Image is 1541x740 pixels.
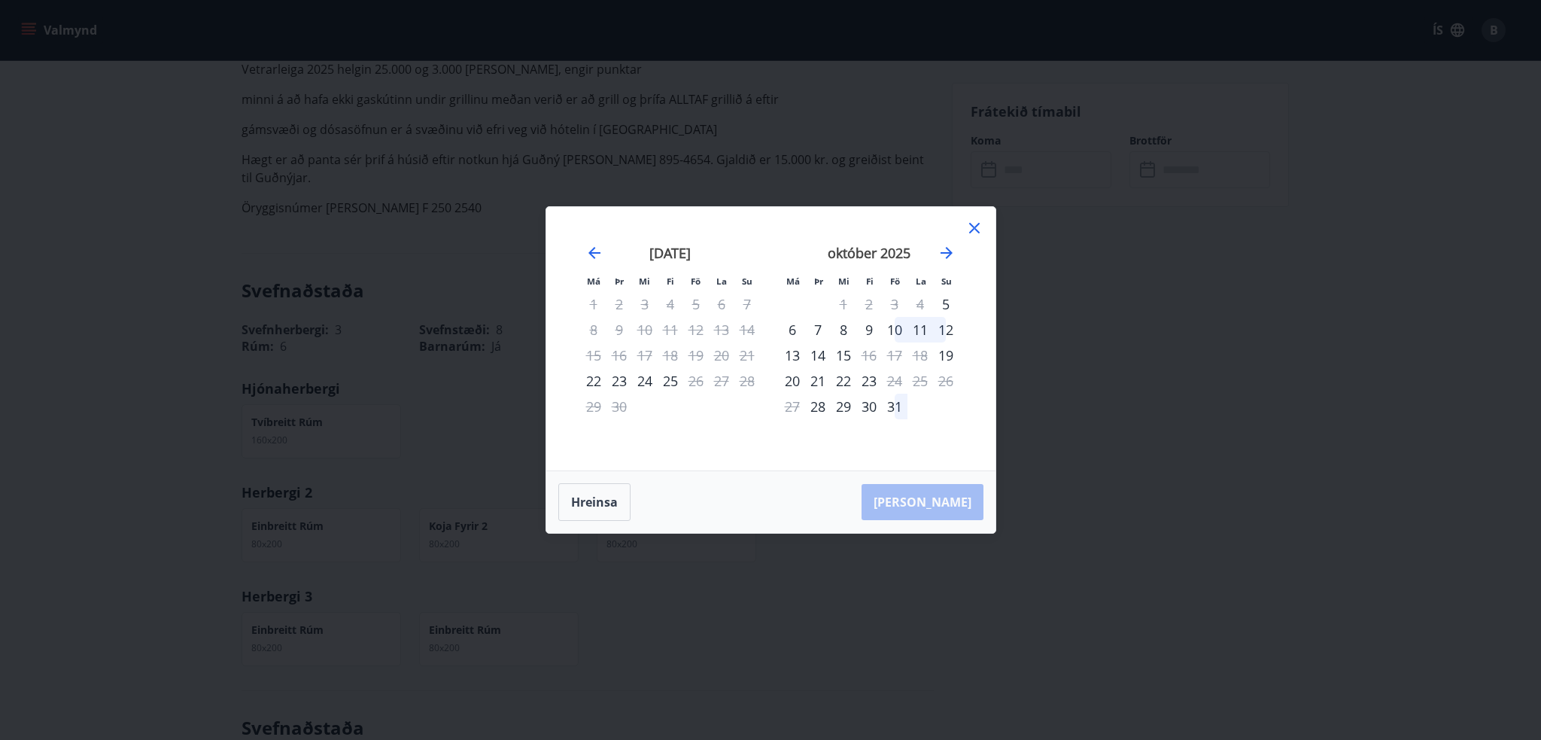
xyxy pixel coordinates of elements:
[856,368,882,394] div: 23
[933,343,959,368] div: Aðeins innritun í boði
[734,317,760,343] td: Not available. sunnudagur, 14. september 2025
[716,276,727,287] small: La
[938,244,956,262] div: Move forward to switch to the next month.
[856,343,882,368] div: Aðeins útritun í boði
[933,291,959,317] td: Choose sunnudagur, 5. október 2025 as your check-in date. It’s available.
[658,291,683,317] td: Not available. fimmtudagur, 4. september 2025
[916,276,926,287] small: La
[691,276,701,287] small: Fö
[581,368,606,394] div: Aðeins innritun í boði
[742,276,752,287] small: Su
[683,343,709,368] td: Not available. föstudagur, 19. september 2025
[882,317,907,343] td: Choose föstudagur, 10. október 2025 as your check-in date. It’s available.
[658,368,683,394] td: Choose fimmtudagur, 25. september 2025 as your check-in date. It’s available.
[581,291,606,317] td: Not available. mánudagur, 1. september 2025
[805,317,831,343] div: 7
[838,276,850,287] small: Mi
[882,368,907,394] td: Not available. föstudagur, 24. október 2025
[615,276,624,287] small: Þr
[606,394,632,419] td: Not available. þriðjudagur, 30. september 2025
[805,317,831,343] td: Choose þriðjudagur, 7. október 2025 as your check-in date. It’s available.
[805,394,831,419] td: Choose þriðjudagur, 28. október 2025 as your check-in date. It’s available.
[866,276,874,287] small: Fi
[632,368,658,394] div: 24
[856,394,882,419] td: Choose fimmtudagur, 30. október 2025 as your check-in date. It’s available.
[856,343,882,368] td: Not available. fimmtudagur, 16. október 2025
[780,394,805,419] td: Not available. mánudagur, 27. október 2025
[890,276,900,287] small: Fö
[667,276,674,287] small: Fi
[632,291,658,317] td: Not available. miðvikudagur, 3. september 2025
[882,394,907,419] td: Choose föstudagur, 31. október 2025 as your check-in date. It’s available.
[683,291,709,317] td: Not available. föstudagur, 5. september 2025
[581,343,606,368] td: Not available. mánudagur, 15. september 2025
[606,368,632,394] div: 23
[933,368,959,394] td: Not available. sunnudagur, 26. október 2025
[581,317,606,343] td: Not available. mánudagur, 8. september 2025
[606,343,632,368] td: Not available. þriðjudagur, 16. september 2025
[606,317,632,343] td: Not available. þriðjudagur, 9. september 2025
[805,368,831,394] div: 21
[882,343,907,368] td: Not available. föstudagur, 17. október 2025
[907,291,933,317] td: Not available. laugardagur, 4. október 2025
[933,291,959,317] div: Aðeins innritun í boði
[639,276,650,287] small: Mi
[709,368,734,394] td: Not available. laugardagur, 27. september 2025
[558,483,631,521] button: Hreinsa
[882,317,907,343] div: 10
[882,394,907,419] div: 31
[606,291,632,317] td: Not available. þriðjudagur, 2. september 2025
[907,317,933,343] td: Choose laugardagur, 11. október 2025 as your check-in date. It’s available.
[831,368,856,394] td: Choose miðvikudagur, 22. október 2025 as your check-in date. It’s available.
[933,317,959,343] div: 12
[780,368,805,394] div: 20
[606,368,632,394] td: Choose þriðjudagur, 23. september 2025 as your check-in date. It’s available.
[581,394,606,419] td: Not available. mánudagur, 29. september 2025
[709,291,734,317] td: Not available. laugardagur, 6. september 2025
[805,343,831,368] div: 14
[786,276,800,287] small: Má
[632,343,658,368] td: Not available. miðvikudagur, 17. september 2025
[649,244,691,262] strong: [DATE]
[805,368,831,394] td: Choose þriðjudagur, 21. október 2025 as your check-in date. It’s available.
[831,317,856,343] td: Choose miðvikudagur, 8. október 2025 as your check-in date. It’s available.
[941,276,952,287] small: Su
[856,368,882,394] td: Choose fimmtudagur, 23. október 2025 as your check-in date. It’s available.
[856,317,882,343] td: Choose fimmtudagur, 9. október 2025 as your check-in date. It’s available.
[709,317,734,343] td: Not available. laugardagur, 13. september 2025
[933,317,959,343] td: Choose sunnudagur, 12. október 2025 as your check-in date. It’s available.
[831,317,856,343] div: 8
[709,343,734,368] td: Not available. laugardagur, 20. september 2025
[882,368,907,394] div: Aðeins útritun í boði
[856,394,882,419] div: 30
[805,343,831,368] td: Choose þriðjudagur, 14. október 2025 as your check-in date. It’s available.
[683,317,709,343] td: Not available. föstudagur, 12. september 2025
[933,343,959,368] td: Choose sunnudagur, 19. október 2025 as your check-in date. It’s available.
[658,368,683,394] div: 25
[882,291,907,317] td: Not available. föstudagur, 3. október 2025
[683,368,709,394] td: Not available. föstudagur, 26. september 2025
[585,244,603,262] div: Move backward to switch to the previous month.
[805,394,831,419] div: Aðeins innritun í boði
[658,343,683,368] td: Not available. fimmtudagur, 18. september 2025
[780,343,805,368] td: Choose mánudagur, 13. október 2025 as your check-in date. It’s available.
[814,276,823,287] small: Þr
[831,394,856,419] td: Choose miðvikudagur, 29. október 2025 as your check-in date. It’s available.
[734,291,760,317] td: Not available. sunnudagur, 7. september 2025
[831,394,856,419] div: 29
[831,343,856,368] div: 15
[831,343,856,368] td: Choose miðvikudagur, 15. október 2025 as your check-in date. It’s available.
[907,368,933,394] td: Not available. laugardagur, 25. október 2025
[780,317,805,343] div: 6
[581,368,606,394] td: Choose mánudagur, 22. september 2025 as your check-in date. It’s available.
[587,276,600,287] small: Má
[734,368,760,394] td: Not available. sunnudagur, 28. september 2025
[856,291,882,317] td: Not available. fimmtudagur, 2. október 2025
[856,317,882,343] div: 9
[632,317,658,343] td: Not available. miðvikudagur, 10. september 2025
[780,317,805,343] td: Choose mánudagur, 6. október 2025 as your check-in date. It’s available.
[831,291,856,317] td: Not available. miðvikudagur, 1. október 2025
[907,343,933,368] td: Not available. laugardagur, 18. október 2025
[734,343,760,368] td: Not available. sunnudagur, 21. september 2025
[564,225,977,452] div: Calendar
